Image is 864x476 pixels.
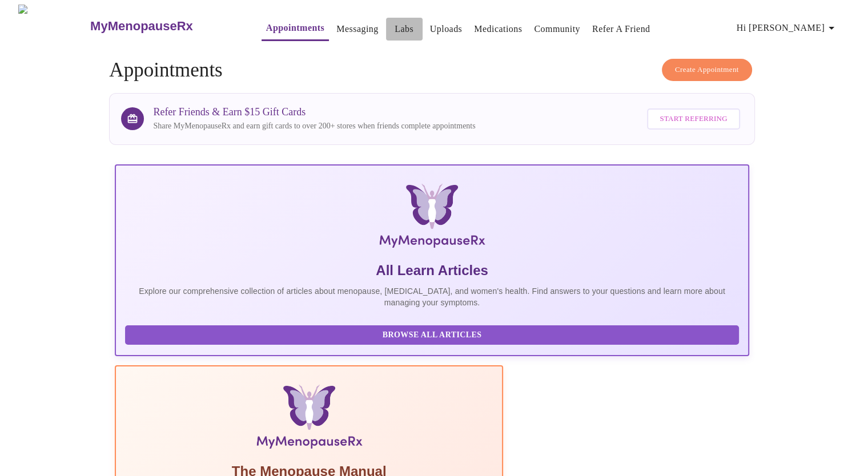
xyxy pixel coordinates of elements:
a: Labs [395,21,413,37]
span: Start Referring [660,112,727,126]
p: Explore our comprehensive collection of articles about menopause, [MEDICAL_DATA], and women's hea... [125,285,738,308]
a: Appointments [266,20,324,36]
img: Menopause Manual [183,385,434,453]
button: Appointments [262,17,329,41]
span: Create Appointment [675,63,739,76]
h4: Appointments [109,59,754,82]
button: Hi [PERSON_NAME] [732,17,843,39]
p: Share MyMenopauseRx and earn gift cards to over 200+ stores when friends complete appointments [153,120,475,132]
button: Messaging [332,18,383,41]
h5: All Learn Articles [125,261,738,280]
a: Start Referring [644,103,742,135]
button: Create Appointment [662,59,752,81]
a: Messaging [336,21,378,37]
a: Browse All Articles [125,329,741,339]
img: MyMenopauseRx Logo [18,5,89,47]
h3: Refer Friends & Earn $15 Gift Cards [153,106,475,118]
button: Labs [386,18,423,41]
button: Community [529,18,585,41]
a: Community [534,21,580,37]
span: Browse All Articles [136,328,727,342]
a: Refer a Friend [592,21,650,37]
button: Start Referring [647,108,740,130]
h3: MyMenopauseRx [90,19,193,34]
span: Hi [PERSON_NAME] [737,20,838,36]
button: Browse All Articles [125,325,738,345]
a: Uploads [430,21,463,37]
a: MyMenopauseRx [89,6,239,46]
button: Uploads [425,18,467,41]
button: Refer a Friend [588,18,655,41]
button: Medications [469,18,527,41]
img: MyMenopauseRx Logo [220,184,644,252]
a: Medications [474,21,522,37]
